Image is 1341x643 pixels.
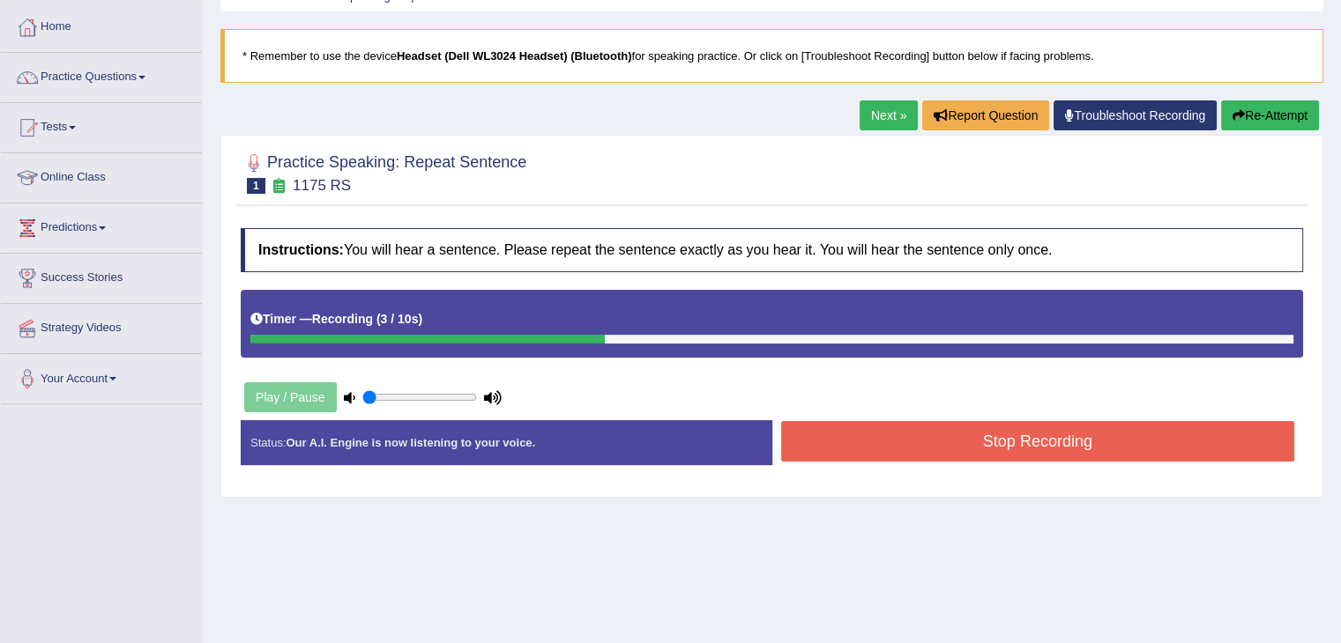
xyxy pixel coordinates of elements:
h5: Timer — [250,313,422,326]
b: ( [376,312,381,326]
small: Exam occurring question [270,178,288,195]
blockquote: * Remember to use the device for speaking practice. Or click on [Troubleshoot Recording] button b... [220,29,1323,83]
a: Success Stories [1,254,202,298]
b: Recording [312,312,373,326]
button: Re-Attempt [1221,100,1319,130]
small: 1175 RS [293,177,351,194]
a: Online Class [1,153,202,197]
a: Tests [1,103,202,147]
b: ) [418,312,422,326]
a: Strategy Videos [1,304,202,348]
div: Status: [241,420,772,465]
span: 1 [247,178,265,194]
a: Next » [860,100,918,130]
a: Home [1,3,202,47]
a: Predictions [1,203,202,248]
b: Headset (Dell WL3024 Headset) (Bluetooth) [397,49,632,63]
b: Instructions: [258,242,344,257]
b: 3 / 10s [381,312,419,326]
button: Report Question [922,100,1049,130]
a: Troubleshoot Recording [1054,100,1217,130]
h2: Practice Speaking: Repeat Sentence [241,150,526,194]
a: Your Account [1,354,202,398]
strong: Our A.I. Engine is now listening to your voice. [286,436,535,449]
a: Practice Questions [1,53,202,97]
h4: You will hear a sentence. Please repeat the sentence exactly as you hear it. You will hear the se... [241,228,1303,272]
button: Stop Recording [781,421,1295,462]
